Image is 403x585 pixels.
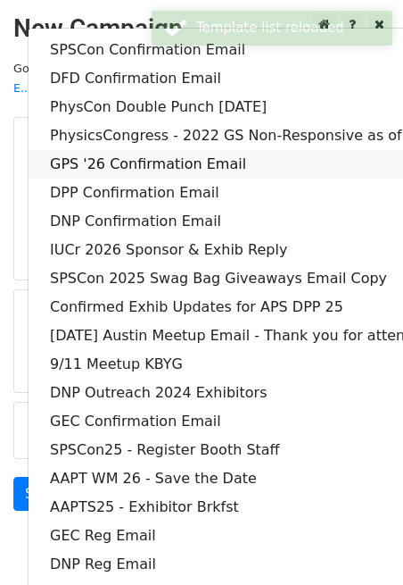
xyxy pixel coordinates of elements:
[314,499,403,585] iframe: Chat Widget
[13,62,251,96] small: Google Sheet:
[13,13,390,44] h2: New Campaign
[196,18,385,38] div: Template list reloaded
[13,477,72,511] a: Send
